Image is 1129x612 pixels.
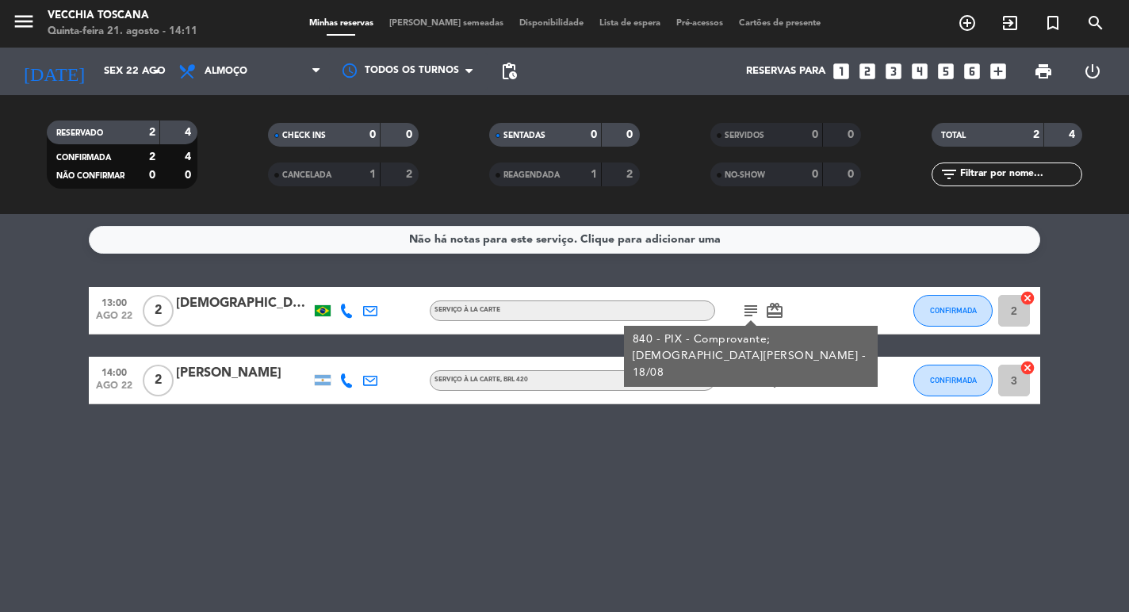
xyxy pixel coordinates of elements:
[591,19,668,28] span: Lista de espera
[746,65,825,78] span: Reservas para
[205,66,247,77] span: Almoço
[406,169,415,180] strong: 2
[511,19,591,28] span: Disponibilidade
[282,132,326,140] span: CHECK INS
[731,19,829,28] span: Cartões de presente
[147,62,166,81] i: arrow_drop_down
[176,293,311,314] div: [DEMOGRAPHIC_DATA][PERSON_NAME]
[1031,10,1074,36] span: Reserva especial
[988,61,1008,82] i: add_box
[1020,290,1035,306] i: cancel
[958,13,977,33] i: add_circle_outline
[941,132,966,140] span: TOTAL
[143,365,174,396] span: 2
[883,61,904,82] i: looks_3
[94,362,134,381] span: 14:00
[741,301,760,320] i: subject
[946,10,989,36] span: RESERVAR MESA
[409,231,721,249] div: Não há notas para este serviço. Clique para adicionar uma
[591,129,597,140] strong: 0
[1020,360,1035,376] i: cancel
[381,19,511,28] span: [PERSON_NAME] semeadas
[12,10,36,39] button: menu
[185,170,194,181] strong: 0
[434,377,528,383] span: Serviço à la carte
[56,172,124,180] span: NÃO CONFIRMAR
[626,129,636,140] strong: 0
[1083,62,1102,81] i: power_settings_new
[48,24,197,40] div: Quinta-feira 21. agosto - 14:11
[1068,48,1117,95] div: LOG OUT
[725,132,764,140] span: SERVIDOS
[959,166,1081,183] input: Filtrar por nome...
[500,377,528,383] span: , BRL 420
[857,61,878,82] i: looks_two
[940,165,959,184] i: filter_list
[149,151,155,163] strong: 2
[94,293,134,311] span: 13:00
[668,19,731,28] span: Pré-acessos
[1043,13,1062,33] i: turned_in_not
[848,129,857,140] strong: 0
[503,171,560,179] span: REAGENDADA
[1034,62,1053,81] span: print
[1074,10,1117,36] span: PESQUISA
[962,61,982,82] i: looks_6
[56,129,103,137] span: RESERVADO
[301,19,381,28] span: Minhas reservas
[831,61,852,82] i: looks_one
[176,363,311,384] div: [PERSON_NAME]
[499,62,519,81] span: pending_actions
[913,295,993,327] button: CONFIRMADA
[930,306,977,315] span: CONFIRMADA
[369,169,376,180] strong: 1
[369,129,376,140] strong: 0
[282,171,331,179] span: CANCELADA
[434,307,500,313] span: Serviço à la carte
[1033,129,1039,140] strong: 2
[185,127,194,138] strong: 4
[56,154,111,162] span: CONFIRMADA
[1069,129,1078,140] strong: 4
[812,169,818,180] strong: 0
[12,54,96,89] i: [DATE]
[149,127,155,138] strong: 2
[633,331,870,381] div: 840 - PIX - Comprovante; [DEMOGRAPHIC_DATA][PERSON_NAME] - 18/08
[936,61,956,82] i: looks_5
[913,365,993,396] button: CONFIRMADA
[626,169,636,180] strong: 2
[930,376,977,384] span: CONFIRMADA
[12,10,36,33] i: menu
[185,151,194,163] strong: 4
[94,311,134,329] span: ago 22
[812,129,818,140] strong: 0
[591,169,597,180] strong: 1
[94,381,134,399] span: ago 22
[848,169,857,180] strong: 0
[725,171,765,179] span: NO-SHOW
[1001,13,1020,33] i: exit_to_app
[406,129,415,140] strong: 0
[989,10,1031,36] span: WALK IN
[48,8,197,24] div: Vecchia Toscana
[503,132,545,140] span: SENTADAS
[765,301,784,320] i: card_giftcard
[909,61,930,82] i: looks_4
[1086,13,1105,33] i: search
[149,170,155,181] strong: 0
[143,295,174,327] span: 2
